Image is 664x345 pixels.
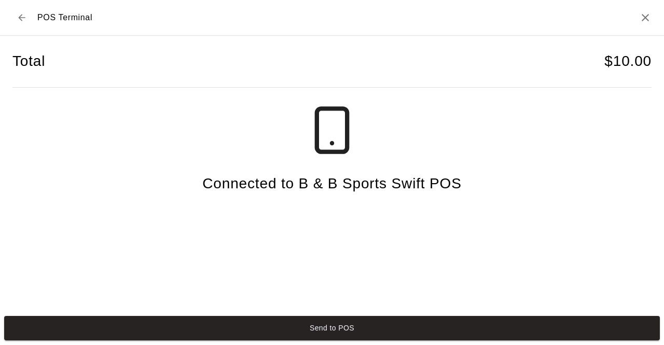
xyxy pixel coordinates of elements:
[639,11,652,24] button: Close
[12,8,92,27] div: POS Terminal
[202,175,461,193] h4: Connected to B & B Sports Swift POS
[604,52,652,71] h4: $ 10.00
[4,316,660,340] button: Send to POS
[12,8,31,27] button: Back to checkout
[12,52,45,71] h4: Total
